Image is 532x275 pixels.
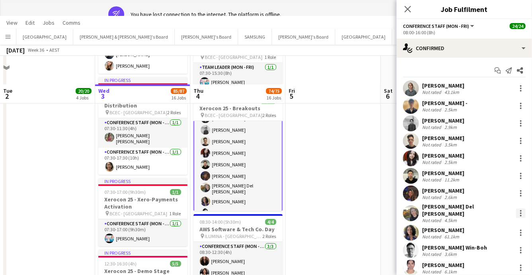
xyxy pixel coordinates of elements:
[205,54,263,60] span: BCEC - [GEOGRAPHIC_DATA]
[98,77,188,175] app-job-card: In progress07:30-17:30 (10h)2/2Xerocon 25 - T-shirt Distribution BCEC - [GEOGRAPHIC_DATA]2 RolesC...
[383,92,393,101] span: 6
[422,251,443,257] div: Not rated
[422,203,513,217] div: [PERSON_NAME] Del [PERSON_NAME]
[422,187,464,194] div: [PERSON_NAME]
[422,177,443,183] div: Not rated
[422,152,464,159] div: [PERSON_NAME]
[422,269,443,275] div: Not rated
[98,196,188,210] h3: Xerocon 25 - Xero-Payments Activation
[443,269,458,275] div: 6.1km
[443,194,458,200] div: 2.6km
[263,112,276,118] span: 2 Roles
[110,109,168,115] span: BCEC - [GEOGRAPHIC_DATA]
[403,29,526,35] div: 08:00-16:00 (8h)
[98,250,188,256] div: In progress
[98,178,188,184] div: In progress
[422,117,464,124] div: [PERSON_NAME]
[171,95,186,101] div: 16 Jobs
[97,92,110,101] span: 3
[26,47,46,53] span: Week 36
[170,189,181,195] span: 1/1
[422,217,443,223] div: Not rated
[98,87,110,94] span: Wed
[422,99,467,107] div: [PERSON_NAME] -
[6,19,18,26] span: View
[443,142,458,148] div: 3.5km
[59,18,84,28] a: Comms
[422,194,443,200] div: Not rated
[49,47,60,53] div: AEST
[98,219,188,246] app-card-role: Conference Staff (Mon - Fri)1/107:30-17:00 (9h30m)[PERSON_NAME]
[288,92,295,101] span: 5
[443,234,461,240] div: 61.1km
[98,118,188,148] app-card-role: Conference Staff (Mon - Fri)1/107:30-11:30 (4h)[PERSON_NAME] [PERSON_NAME]
[39,18,58,28] a: Jobs
[25,19,35,26] span: Edit
[443,124,458,130] div: 2.9km
[98,267,188,275] h3: Xerocon 25 - Demo Stage
[63,19,80,26] span: Comms
[73,29,175,45] button: [PERSON_NAME] & [PERSON_NAME]'s Board
[403,23,469,29] span: Conference Staff (Mon - Fri)
[422,107,443,113] div: Not rated
[194,63,283,90] app-card-role: Team Leader (Mon - Fri)1/107:30-15:30 (8h)[PERSON_NAME]
[266,88,282,94] span: 74/75
[168,109,181,115] span: 2 Roles
[443,89,461,95] div: 43.1km
[397,4,532,14] h3: Job Fulfilment
[194,87,203,94] span: Thu
[98,77,188,83] div: In progress
[263,233,276,239] span: 2 Roles
[422,159,443,165] div: Not rated
[443,251,458,257] div: 3.6km
[265,219,276,225] span: 4/4
[194,93,283,211] div: 08:00-16:00 (8h)24/24Xerocon 25 - Breakouts BCEC - [GEOGRAPHIC_DATA]2 RolesConference Staff (Mon ...
[266,95,282,101] div: 16 Jobs
[422,261,464,269] div: [PERSON_NAME]
[422,82,464,89] div: [PERSON_NAME]
[192,92,203,101] span: 4
[43,19,55,26] span: Jobs
[2,92,12,101] span: 2
[205,112,263,118] span: BCEC - [GEOGRAPHIC_DATA]
[443,159,458,165] div: 2.5km
[105,189,146,195] span: 07:30-17:00 (9h30m)
[76,95,91,101] div: 4 Jobs
[422,89,443,95] div: Not rated
[76,88,92,94] span: 20/20
[22,18,38,28] a: Edit
[194,226,283,233] h3: AWS Software & Tech Co. Day
[265,54,276,60] span: 1 Role
[110,211,168,216] span: BCEC - [GEOGRAPHIC_DATA]
[392,29,456,45] button: [PERSON_NAME]'s Board
[175,29,238,45] button: [PERSON_NAME]'s Board
[98,148,188,175] app-card-role: Conference Staff (Mon - Fri)1/107:30-17:30 (10h)[PERSON_NAME]
[3,87,12,94] span: Tue
[3,18,21,28] a: View
[422,170,464,177] div: [PERSON_NAME]
[443,107,458,113] div: 2.5km
[105,261,137,267] span: 12:30-16:30 (4h)
[422,226,464,234] div: [PERSON_NAME]
[403,23,475,29] button: Conference Staff (Mon - Fri)
[422,135,464,142] div: [PERSON_NAME]
[289,87,295,94] span: Fri
[397,39,532,58] div: Confirmed
[194,28,283,90] app-job-card: 07:30-15:30 (8h)1/1Xerocon 25 - Xero-Payments Activation BCEC - [GEOGRAPHIC_DATA]1 RoleTeam Leade...
[98,178,188,246] div: In progress07:30-17:00 (9h30m)1/1Xerocon 25 - Xero-Payments Activation BCEC - [GEOGRAPHIC_DATA]1 ...
[194,105,283,112] h3: Xerocon 25 - Breakouts
[170,211,181,216] span: 1 Role
[422,142,443,148] div: Not rated
[131,11,281,18] div: You have lost connection to the internet. The platform is offline.
[422,124,443,130] div: Not rated
[238,29,272,45] button: SAMSUNG
[171,88,187,94] span: 85/87
[384,87,393,94] span: Sat
[335,29,392,45] button: [GEOGRAPHIC_DATA]
[422,234,443,240] div: Not rated
[205,233,263,239] span: ILUMINA - [GEOGRAPHIC_DATA]
[422,244,487,251] div: [PERSON_NAME] Win-Boh
[510,23,526,29] span: 24/24
[272,29,335,45] button: [PERSON_NAME]'s Board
